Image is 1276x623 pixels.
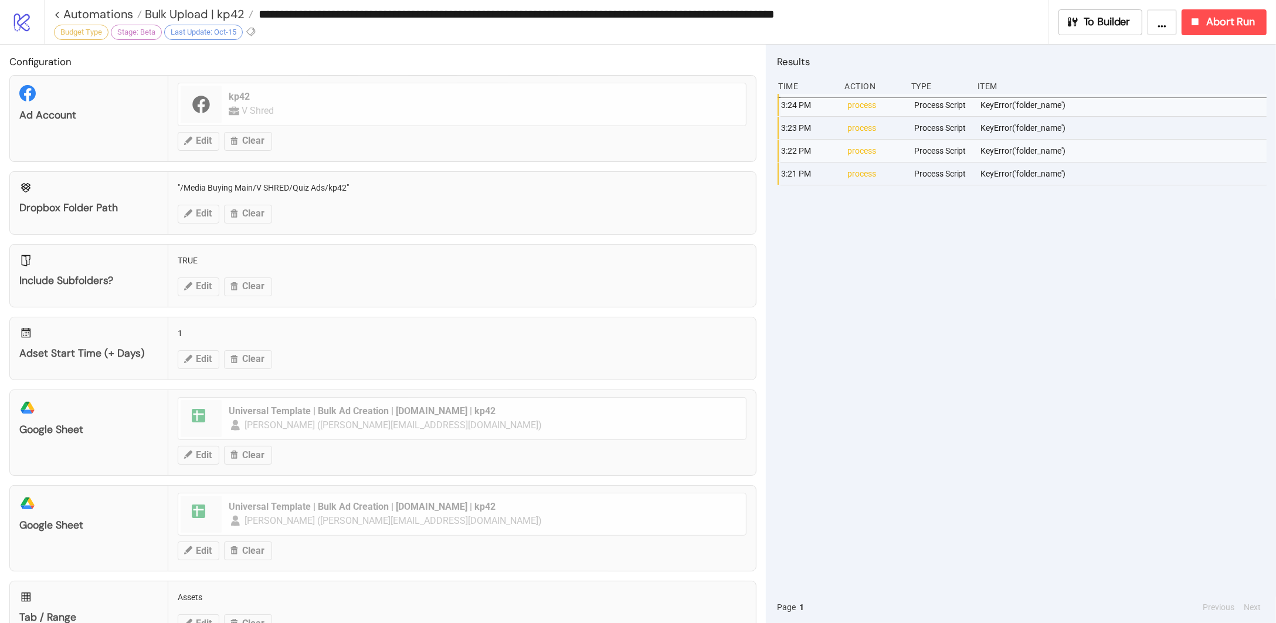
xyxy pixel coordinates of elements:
[979,140,1270,162] div: KeyError('folder_name')
[164,25,243,40] div: Last Update: Oct-15
[976,75,1267,97] div: Item
[913,140,971,162] div: Process Script
[979,162,1270,185] div: KeyError('folder_name')
[1199,601,1238,614] button: Previous
[913,117,971,139] div: Process Script
[778,54,1267,69] h2: Results
[847,94,905,116] div: process
[910,75,968,97] div: Type
[1147,9,1177,35] button: ...
[9,54,756,69] h2: Configuration
[1182,9,1267,35] button: Abort Run
[913,162,971,185] div: Process Script
[979,94,1270,116] div: KeyError('folder_name')
[1058,9,1143,35] button: To Builder
[780,94,839,116] div: 3:24 PM
[778,601,796,614] span: Page
[111,25,162,40] div: Stage: Beta
[847,140,905,162] div: process
[796,601,808,614] button: 1
[979,117,1270,139] div: KeyError('folder_name')
[54,8,142,20] a: < Automations
[142,6,245,22] span: Bulk Upload | kp42
[780,117,839,139] div: 3:23 PM
[778,75,836,97] div: Time
[913,94,971,116] div: Process Script
[54,25,108,40] div: Budget Type
[847,117,905,139] div: process
[142,8,253,20] a: Bulk Upload | kp42
[1206,15,1255,29] span: Abort Run
[780,140,839,162] div: 3:22 PM
[844,75,902,97] div: Action
[1240,601,1264,614] button: Next
[847,162,905,185] div: process
[1084,15,1131,29] span: To Builder
[780,162,839,185] div: 3:21 PM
